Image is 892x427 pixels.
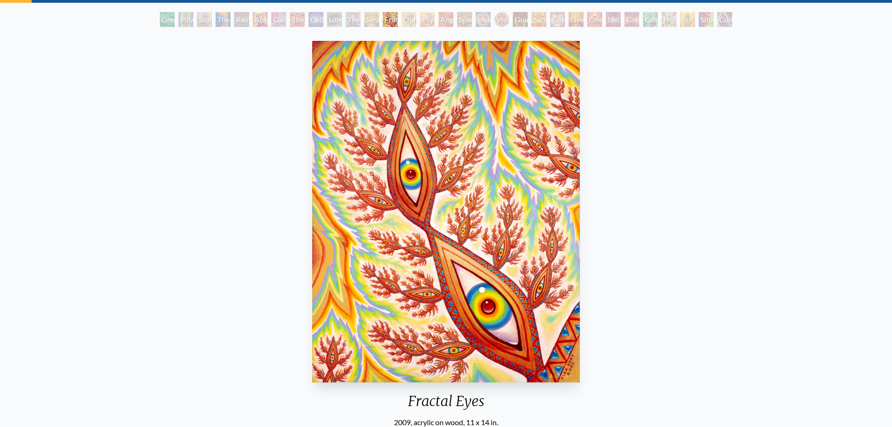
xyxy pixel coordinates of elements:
[308,393,584,417] div: Fractal Eyes
[513,12,528,27] div: Guardian of Infinite Vision
[699,12,714,27] div: Shpongled
[680,12,695,27] div: Sol Invictus
[346,12,361,27] div: The Seer
[717,12,732,27] div: Cuddle
[327,12,342,27] div: Liberation Through Seeing
[550,12,565,27] div: Cosmic Elf
[476,12,491,27] div: Vision Crystal
[569,12,584,27] div: Oversoul
[253,12,268,27] div: Aperture
[624,12,639,27] div: Godself
[643,12,658,27] div: Cannafist
[290,12,305,27] div: Third Eye Tears of Joy
[531,12,546,27] div: Sunyata
[606,12,621,27] div: Net of Being
[312,41,580,382] img: Fractal-Eyes-2009-Alex-Grey-watermarked.jpeg
[439,12,453,27] div: Angel Skin
[178,12,193,27] div: Pillar of Awareness
[383,12,398,27] div: Fractal Eyes
[160,12,175,27] div: Green Hand
[662,12,676,27] div: Higher Vision
[457,12,472,27] div: Spectral Lotus
[401,12,416,27] div: Ophanic Eyelash
[308,12,323,27] div: Collective Vision
[216,12,230,27] div: The Torch
[234,12,249,27] div: Rainbow Eye Ripple
[494,12,509,27] div: Vision [PERSON_NAME]
[420,12,435,27] div: Psychomicrograph of a Fractal Paisley Cherub Feather Tip
[364,12,379,27] div: Seraphic Transport Docking on the Third Eye
[587,12,602,27] div: One
[197,12,212,27] div: Study for the Great Turn
[271,12,286,27] div: Cannabis Sutra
